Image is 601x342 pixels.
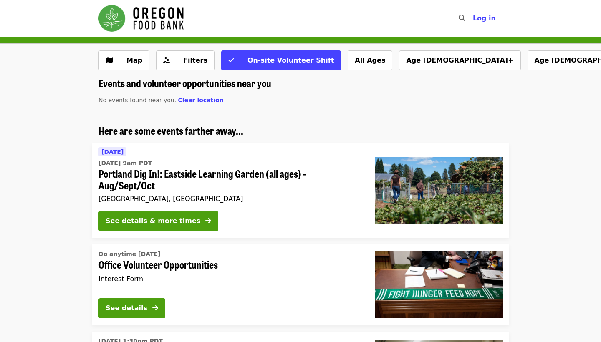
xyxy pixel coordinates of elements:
span: On-site Volunteer Shift [247,56,334,64]
time: [DATE] 9am PDT [98,159,152,168]
span: Clear location [178,97,224,103]
span: Office Volunteer Opportunities [98,259,361,271]
button: Log in [466,10,503,27]
button: Age [DEMOGRAPHIC_DATA]+ [399,50,520,70]
button: Clear location [178,96,224,105]
button: Show map view [98,50,149,70]
i: sliders-h icon [163,56,170,64]
img: Portland Dig In!: Eastside Learning Garden (all ages) - Aug/Sept/Oct organized by Oregon Food Bank [375,157,503,224]
a: See details for "Office Volunteer Opportunities" [92,244,509,324]
button: All Ages [348,50,392,70]
i: map icon [106,56,113,64]
button: See details & more times [98,211,218,231]
button: Filters (0 selected) [156,50,215,70]
span: No events found near you. [98,97,176,103]
img: Office Volunteer Opportunities organized by Oregon Food Bank [375,251,503,318]
span: Filters [183,56,207,64]
span: Log in [473,14,496,22]
span: Here are some events farther away... [98,123,243,138]
span: Map [126,56,142,64]
button: See details [98,298,165,318]
span: [DATE] [101,148,124,155]
div: See details [106,303,147,313]
div: See details & more times [106,216,200,226]
span: Events and volunteer opportunities near you [98,75,271,90]
span: Portland Dig In!: Eastside Learning Garden (all ages) - Aug/Sept/Oct [98,168,361,192]
img: Oregon Food Bank - Home [98,5,184,32]
div: [GEOGRAPHIC_DATA], [GEOGRAPHIC_DATA] [98,195,361,203]
span: Do anytime [DATE] [98,251,160,257]
input: Search [470,8,477,28]
span: Interest Form [98,275,143,283]
button: On-site Volunteer Shift [221,50,341,70]
a: See details for "Portland Dig In!: Eastside Learning Garden (all ages) - Aug/Sept/Oct" [92,143,509,238]
i: check icon [228,56,234,64]
i: search icon [459,14,465,22]
i: arrow-right icon [152,304,158,312]
i: arrow-right icon [205,217,211,225]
